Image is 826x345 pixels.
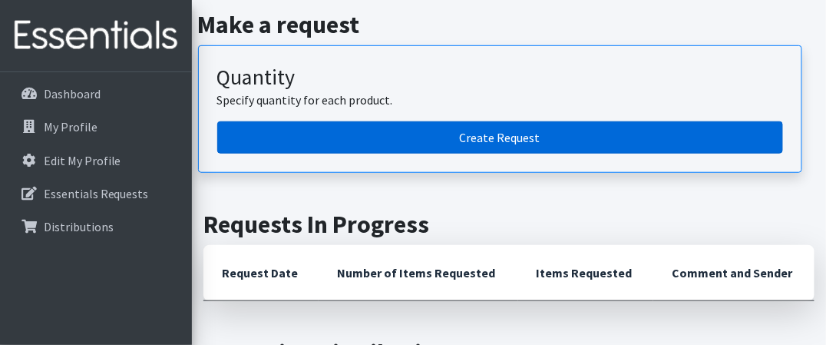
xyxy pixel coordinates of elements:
h3: Quantity [217,65,783,91]
p: Essentials Requests [44,186,149,201]
th: Comment and Sender [653,245,814,301]
a: Create a request by quantity [217,121,783,154]
p: Distributions [44,219,114,234]
p: My Profile [44,119,97,134]
p: Edit My Profile [44,153,121,168]
p: Specify quantity for each product. [217,91,783,109]
p: Dashboard [44,86,101,101]
a: Dashboard [6,78,186,109]
a: My Profile [6,111,186,142]
img: HumanEssentials [6,10,186,61]
a: Edit My Profile [6,145,186,176]
th: Items Requested [518,245,654,301]
th: Request Date [203,245,319,301]
h2: Requests In Progress [203,210,814,239]
a: Essentials Requests [6,178,186,209]
a: Distributions [6,211,186,242]
h2: Make a request [198,10,821,39]
th: Number of Items Requested [319,245,518,301]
